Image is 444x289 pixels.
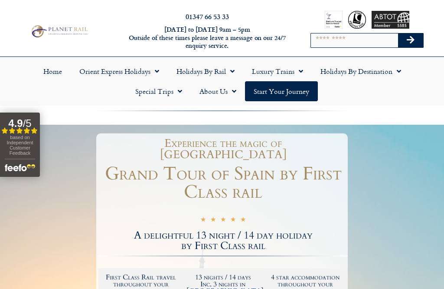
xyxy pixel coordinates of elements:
a: Start your Journey [245,81,318,101]
h1: Grand Tour of Spain by First Class rail [98,165,348,201]
a: About Us [191,81,245,101]
a: Special Trips [127,81,191,101]
button: Search [398,33,423,47]
a: Luxury Trains [243,61,312,81]
a: Holidays by Destination [312,61,410,81]
i: ★ [210,216,216,225]
i: ★ [220,216,226,225]
i: ★ [200,216,206,225]
nav: Menu [4,61,440,101]
img: Planet Rail Train Holidays Logo [29,24,89,39]
h2: A delightful 13 night / 14 day holiday by First Class rail [98,230,348,251]
h1: Experience the magic of [GEOGRAPHIC_DATA] [103,138,343,160]
i: ★ [240,216,246,225]
i: ★ [230,216,236,225]
a: 01347 66 53 33 [186,11,229,21]
a: Home [35,61,71,81]
h6: [DATE] to [DATE] 9am – 5pm Outside of these times please leave a message on our 24/7 enquiry serv... [121,26,294,50]
a: Holidays by Rail [168,61,243,81]
div: 5/5 [200,216,246,225]
a: Orient Express Holidays [71,61,168,81]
